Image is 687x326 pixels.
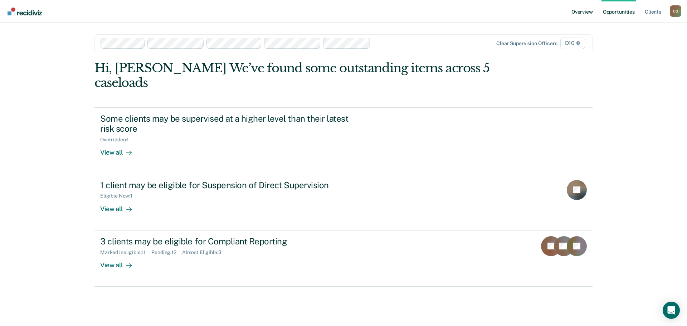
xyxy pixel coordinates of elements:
[496,40,557,47] div: Clear supervision officers
[560,38,585,49] span: D10
[663,302,680,319] div: Open Intercom Messenger
[100,180,351,190] div: 1 client may be eligible for Suspension of Direct Supervision
[100,193,138,199] div: Eligible Now : 1
[100,113,351,134] div: Some clients may be supervised at a higher level than their latest risk score
[100,137,135,143] div: Overridden : 1
[100,236,351,247] div: 3 clients may be eligible for Compliant Reporting
[100,199,140,213] div: View all
[94,174,593,230] a: 1 client may be eligible for Suspension of Direct SupervisionEligible Now:1View all
[670,5,681,17] div: C G
[182,249,227,256] div: Almost Eligible : 3
[94,107,593,174] a: Some clients may be supervised at a higher level than their latest risk scoreOverridden:1View all
[151,249,182,256] div: Pending : 12
[100,249,151,256] div: Marked Ineligible : 11
[100,255,140,269] div: View all
[8,8,42,15] img: Recidiviz
[94,61,493,90] div: Hi, [PERSON_NAME] We’ve found some outstanding items across 5 caseloads
[670,5,681,17] button: Profile dropdown button
[100,143,140,157] div: View all
[94,230,593,287] a: 3 clients may be eligible for Compliant ReportingMarked Ineligible:11Pending:12Almost Eligible:3V...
